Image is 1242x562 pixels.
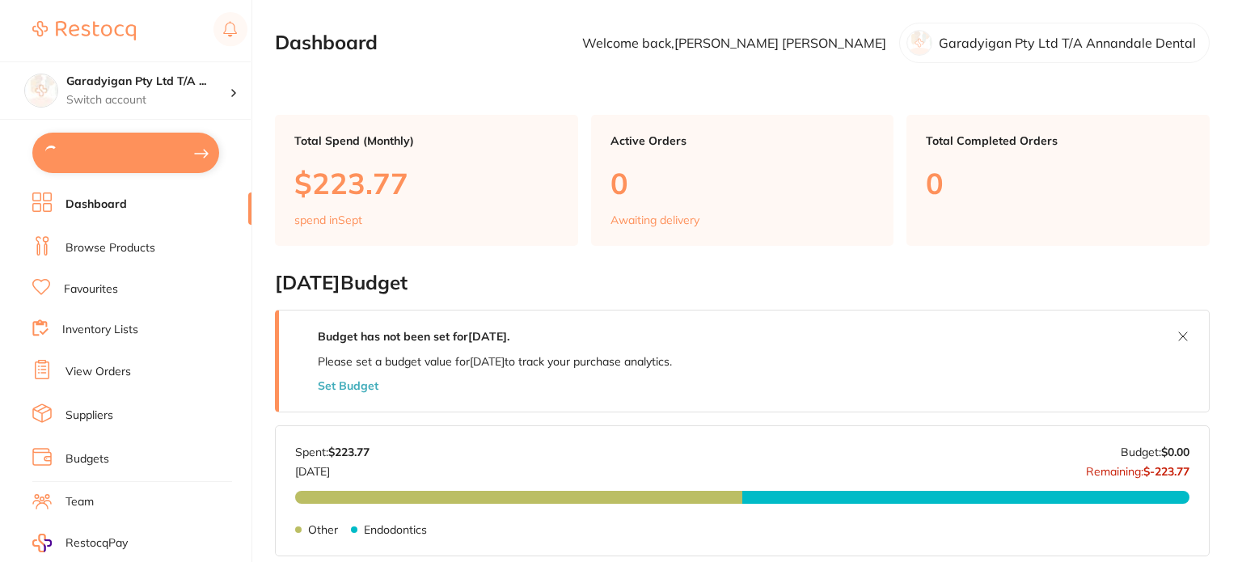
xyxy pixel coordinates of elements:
[906,115,1210,246] a: Total Completed Orders0
[610,134,875,147] p: Active Orders
[1143,464,1189,479] strong: $-223.77
[308,523,338,536] p: Other
[65,240,155,256] a: Browse Products
[65,494,94,510] a: Team
[64,281,118,298] a: Favourites
[294,167,559,200] p: $223.77
[65,451,109,467] a: Budgets
[328,445,370,459] strong: $223.77
[295,446,370,458] p: Spent:
[25,74,57,107] img: Garadyigan Pty Ltd T/A Annandale Dental
[66,92,230,108] p: Switch account
[295,458,370,478] p: [DATE]
[65,196,127,213] a: Dashboard
[62,322,138,338] a: Inventory Lists
[591,115,894,246] a: Active Orders0Awaiting delivery
[275,32,378,54] h2: Dashboard
[65,535,128,551] span: RestocqPay
[1161,445,1189,459] strong: $0.00
[1121,446,1189,458] p: Budget:
[32,12,136,49] a: Restocq Logo
[66,74,230,90] h4: Garadyigan Pty Ltd T/A Annandale Dental
[294,134,559,147] p: Total Spend (Monthly)
[582,36,886,50] p: Welcome back, [PERSON_NAME] [PERSON_NAME]
[364,523,427,536] p: Endodontics
[275,272,1210,294] h2: [DATE] Budget
[318,329,509,344] strong: Budget has not been set for [DATE] .
[32,534,128,552] a: RestocqPay
[610,167,875,200] p: 0
[610,213,699,226] p: Awaiting delivery
[926,167,1190,200] p: 0
[318,355,672,368] p: Please set a budget value for [DATE] to track your purchase analytics.
[32,534,52,552] img: RestocqPay
[65,408,113,424] a: Suppliers
[65,364,131,380] a: View Orders
[318,379,378,392] button: Set Budget
[294,213,362,226] p: spend in Sept
[1086,458,1189,478] p: Remaining:
[275,115,578,246] a: Total Spend (Monthly)$223.77spend inSept
[939,36,1196,50] p: Garadyigan Pty Ltd T/A Annandale Dental
[32,21,136,40] img: Restocq Logo
[926,134,1190,147] p: Total Completed Orders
